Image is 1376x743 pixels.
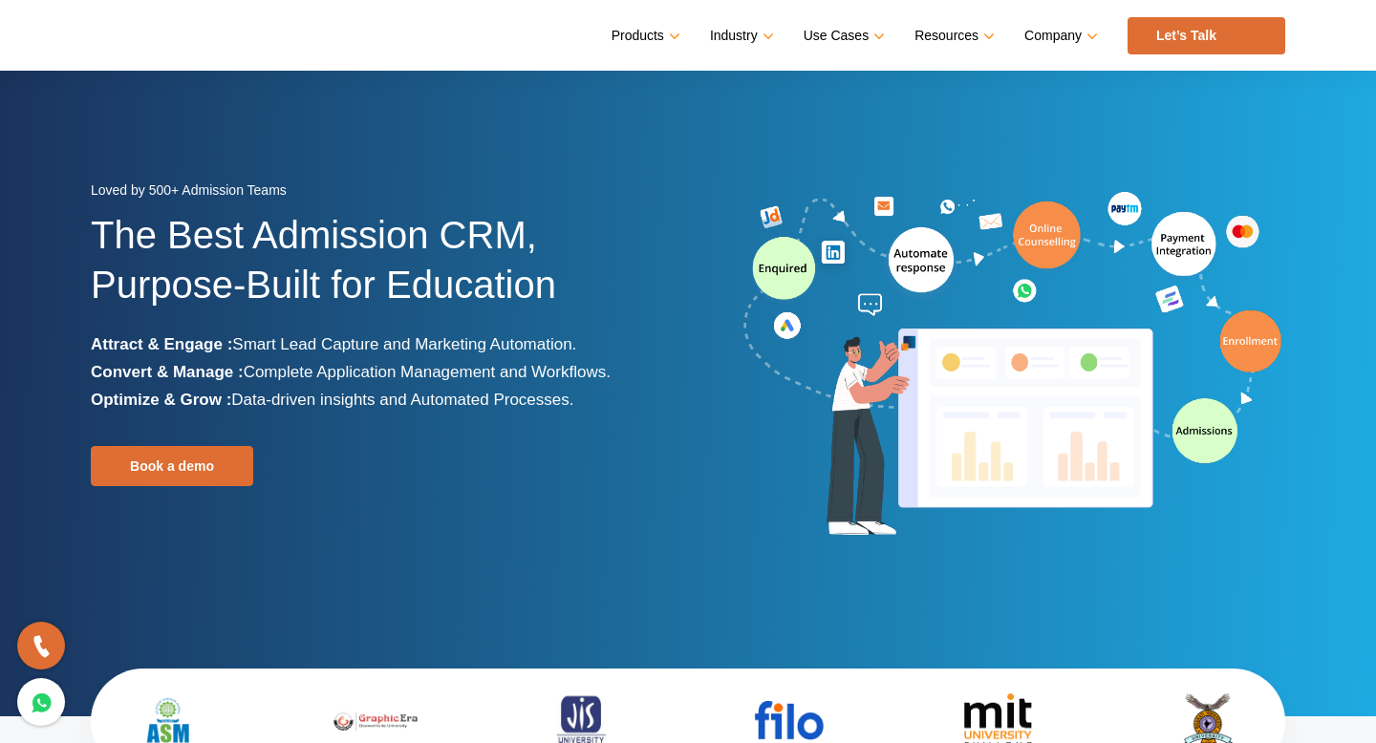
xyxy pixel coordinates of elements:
a: Use Cases [804,22,881,50]
span: Smart Lead Capture and Marketing Automation. [232,335,576,353]
span: Data-driven insights and Automated Processes. [231,391,573,409]
b: Attract & Engage : [91,335,232,353]
a: Products [612,22,677,50]
span: Complete Application Management and Workflows. [244,363,611,381]
img: admission-software-home-page-header [741,187,1285,543]
div: Loved by 500+ Admission Teams [91,177,674,210]
b: Optimize & Grow : [91,391,231,409]
a: Industry [710,22,770,50]
a: Resources [914,22,991,50]
h1: The Best Admission CRM, Purpose-Built for Education [91,210,674,330]
a: Let’s Talk [1128,17,1285,54]
a: Company [1024,22,1094,50]
b: Convert & Manage : [91,363,244,381]
a: Book a demo [91,446,253,486]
